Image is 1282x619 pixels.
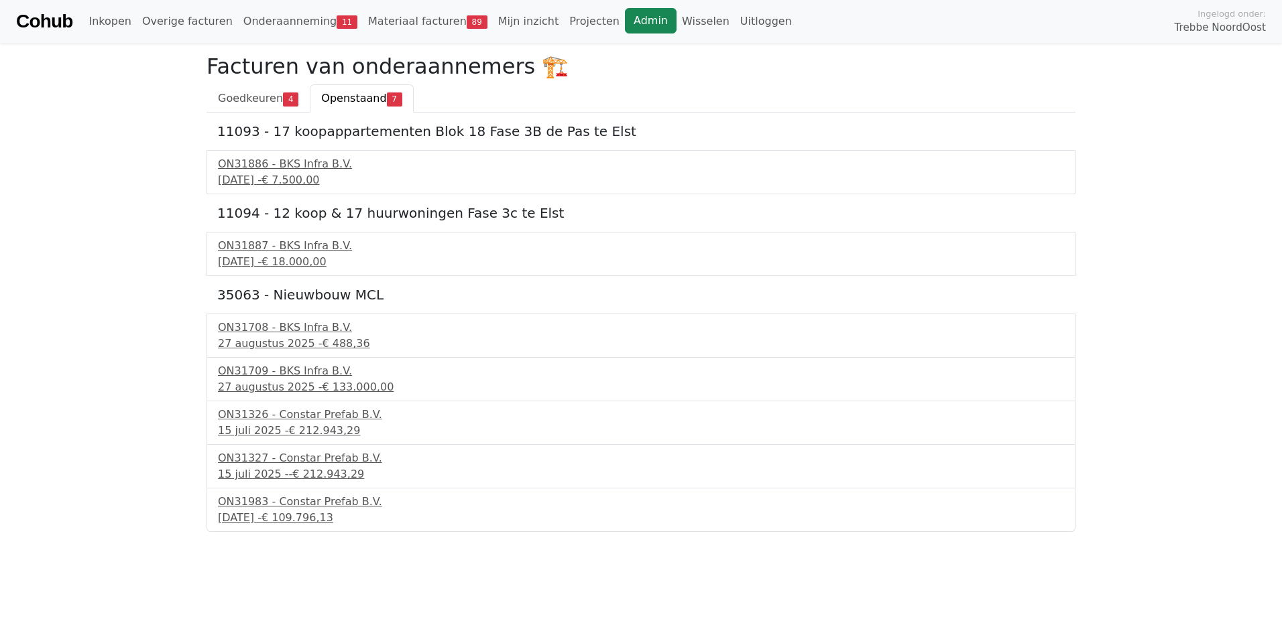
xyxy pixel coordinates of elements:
a: Goedkeuren4 [207,84,310,113]
a: Uitloggen [735,8,797,35]
span: 11 [337,15,357,29]
div: ON31983 - Constar Prefab B.V. [218,494,1064,510]
div: 27 augustus 2025 - [218,379,1064,395]
span: Openstaand [321,92,386,105]
a: ON31326 - Constar Prefab B.V.15 juli 2025 -€ 212.943,29 [218,407,1064,439]
span: Ingelogd onder: [1198,7,1266,20]
a: Openstaand7 [310,84,413,113]
a: Overige facturen [137,8,238,35]
h5: 11094 - 12 koop & 17 huurwoningen Fase 3c te Elst [217,205,1065,221]
span: 4 [283,92,298,106]
a: ON31709 - BKS Infra B.V.27 augustus 2025 -€ 133.000,00 [218,363,1064,395]
a: Mijn inzicht [493,8,565,35]
span: Trebbe NoordOost [1175,20,1266,36]
a: ON31327 - Constar Prefab B.V.15 juli 2025 --€ 212.943,29 [218,450,1064,482]
span: € 133.000,00 [322,381,394,393]
span: € 7.500,00 [261,174,320,186]
div: ON31327 - Constar Prefab B.V. [218,450,1064,466]
a: ON31887 - BKS Infra B.V.[DATE] -€ 18.000,00 [218,238,1064,270]
a: ON31708 - BKS Infra B.V.27 augustus 2025 -€ 488,36 [218,320,1064,352]
a: ON31983 - Constar Prefab B.V.[DATE] -€ 109.796,13 [218,494,1064,526]
div: ON31886 - BKS Infra B.V. [218,156,1064,172]
a: Inkopen [83,8,136,35]
div: 15 juli 2025 - [218,466,1064,482]
div: ON31708 - BKS Infra B.V. [218,320,1064,336]
a: Cohub [16,5,72,38]
div: 27 augustus 2025 - [218,336,1064,352]
a: Materiaal facturen89 [363,8,493,35]
h5: 11093 - 17 koopappartementen Blok 18 Fase 3B de Pas te Elst [217,123,1065,139]
div: ON31887 - BKS Infra B.V. [218,238,1064,254]
span: € 212.943,29 [289,424,361,437]
span: € 488,36 [322,337,369,350]
div: [DATE] - [218,510,1064,526]
span: -€ 212.943,29 [289,468,365,480]
div: [DATE] - [218,254,1064,270]
a: Projecten [564,8,625,35]
h2: Facturen van onderaannemers 🏗️ [207,54,1075,79]
div: [DATE] - [218,172,1064,188]
div: ON31326 - Constar Prefab B.V. [218,407,1064,423]
h5: 35063 - Nieuwbouw MCL [217,287,1065,303]
span: 89 [467,15,487,29]
div: ON31709 - BKS Infra B.V. [218,363,1064,379]
div: 15 juli 2025 - [218,423,1064,439]
a: Wisselen [677,8,735,35]
a: Admin [625,8,677,33]
span: 7 [387,92,402,106]
span: € 109.796,13 [261,511,333,524]
span: Goedkeuren [218,92,283,105]
a: Onderaanneming11 [238,8,363,35]
span: € 18.000,00 [261,255,327,268]
a: ON31886 - BKS Infra B.V.[DATE] -€ 7.500,00 [218,156,1064,188]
